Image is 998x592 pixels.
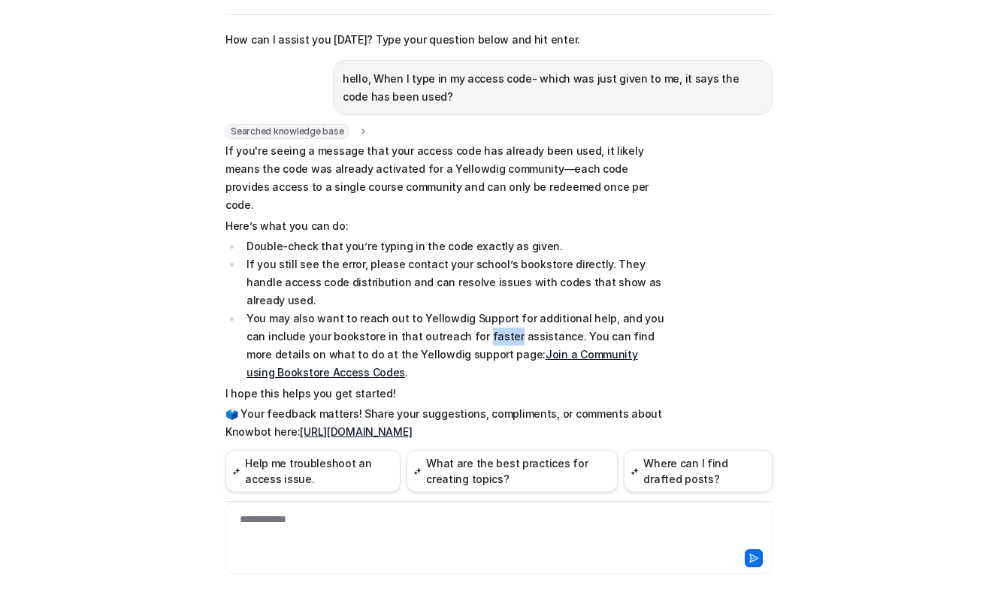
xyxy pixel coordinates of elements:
[242,237,665,255] li: Double-check that you’re typing in the code exactly as given.
[225,217,665,235] p: Here’s what you can do:
[225,142,665,214] p: If you're seeing a message that your access code has already been used, it likely means the code ...
[407,450,618,492] button: What are the best practices for creating topics?
[242,255,665,310] li: If you still see the error, please contact your school’s bookstore directly. They handle access c...
[246,348,638,379] a: Join a Community using Bookstore Access Codes
[225,405,665,441] p: 🗳️ Your feedback matters! Share your suggestions, compliments, or comments about Knowbot here:
[300,425,412,438] a: [URL][DOMAIN_NAME]
[343,70,763,106] p: hello, When I type in my access code- which was just given to me, it says the code has been used?
[624,450,773,492] button: Where can I find drafted posts?
[225,124,349,139] span: Searched knowledge base
[225,385,665,403] p: I hope this helps you get started!
[242,310,665,382] li: You may also want to reach out to Yellowdig Support for additional help, and you can include your...
[225,450,401,492] button: Help me troubleshoot an access issue.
